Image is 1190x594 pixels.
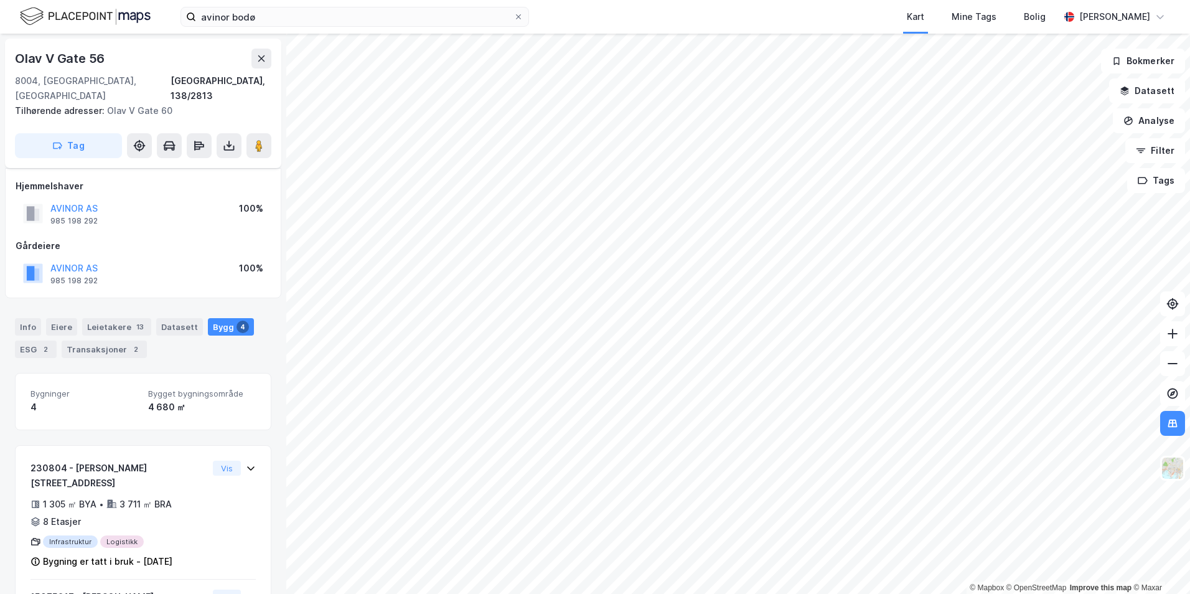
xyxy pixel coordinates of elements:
span: Bygget bygningsområde [148,389,256,399]
button: Bokmerker [1101,49,1185,73]
div: 4 [237,321,249,333]
iframe: Chat Widget [1128,534,1190,594]
div: Bygning er tatt i bruk - [DATE] [43,554,172,569]
div: [GEOGRAPHIC_DATA], 138/2813 [171,73,271,103]
div: Info [15,318,41,336]
div: Gårdeiere [16,238,271,253]
div: • [99,499,104,509]
button: Tag [15,133,122,158]
div: ESG [15,341,57,358]
div: 13 [134,321,146,333]
div: Hjemmelshaver [16,179,271,194]
div: Olav V Gate 60 [15,103,261,118]
div: 8004, [GEOGRAPHIC_DATA], [GEOGRAPHIC_DATA] [15,73,171,103]
div: 100% [239,201,263,216]
button: Filter [1125,138,1185,163]
div: Datasett [156,318,203,336]
div: 4 [30,400,138,415]
a: OpenStreetMap [1006,583,1067,592]
button: Vis [213,461,241,476]
img: Z [1161,456,1184,480]
div: 3 711 ㎡ BRA [119,497,172,512]
input: Søk på adresse, matrikkel, gårdeiere, leietakere eller personer [196,7,513,26]
a: Improve this map [1070,583,1131,592]
div: Olav V Gate 56 [15,49,107,68]
div: Eiere [46,318,77,336]
button: Analyse [1113,108,1185,133]
button: Tags [1127,168,1185,193]
div: Transaksjoner [62,341,147,358]
img: logo.f888ab2527a4732fd821a326f86c7f29.svg [20,6,151,27]
div: Leietakere [82,318,151,336]
div: 2 [129,343,142,356]
span: Tilhørende adresser: [15,105,107,116]
div: 230804 - [PERSON_NAME][STREET_ADDRESS] [30,461,208,491]
div: Bolig [1024,9,1046,24]
div: Kontrollprogram for chat [1128,534,1190,594]
div: Bygg [208,318,254,336]
button: Datasett [1109,78,1185,103]
div: 100% [239,261,263,276]
div: Kart [907,9,924,24]
div: 985 198 292 [50,216,98,226]
a: Mapbox [970,583,1004,592]
div: 4 680 ㎡ [148,400,256,415]
div: 2 [39,343,52,356]
div: 8 Etasjer [43,514,81,529]
div: 985 198 292 [50,276,98,286]
div: [PERSON_NAME] [1079,9,1150,24]
span: Bygninger [30,389,138,399]
div: 1 305 ㎡ BYA [43,497,96,512]
div: Mine Tags [952,9,996,24]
